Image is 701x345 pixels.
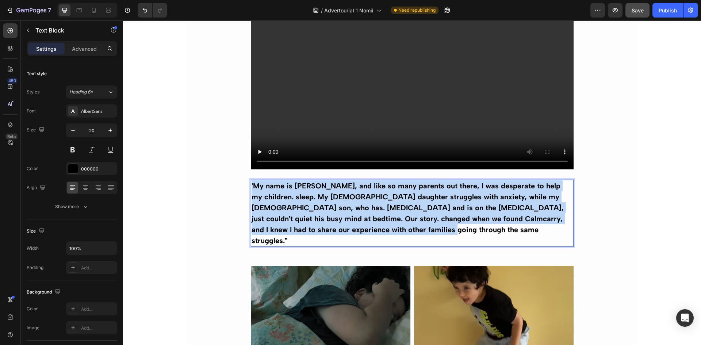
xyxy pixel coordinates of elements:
div: 000000 [81,166,115,172]
span: Heading 6* [69,89,93,95]
div: Size [27,226,46,236]
button: Publish [652,3,683,18]
span: / [321,7,323,14]
button: 7 [3,3,54,18]
div: Publish [659,7,677,14]
div: AlbertSans [81,108,115,115]
div: Image [27,325,39,331]
div: Color [27,165,38,172]
span: Save [632,7,644,14]
div: 450 [7,78,18,84]
p: Settings [36,45,57,53]
div: Show more [55,203,89,210]
span: Advertourial 1 Nomii [324,7,374,14]
button: Save [625,3,650,18]
div: Color [27,306,38,312]
p: Advanced [72,45,97,53]
div: Width [27,245,39,252]
strong: 'My name is [PERSON_NAME], and like so many parents out there, I was desperate to help my childre... [129,161,441,225]
button: Show more [27,200,117,213]
button: Heading 6* [66,85,117,99]
div: Background [27,287,62,297]
div: Add... [81,265,115,271]
iframe: Design area [123,20,701,345]
div: Beta [5,134,18,139]
div: Padding [27,264,43,271]
div: Open Intercom Messenger [676,309,694,327]
div: Add... [81,325,115,331]
p: Text Block [35,26,97,35]
div: Styles [27,89,39,95]
p: 7 [48,6,51,15]
div: Add... [81,306,115,313]
div: Undo/Redo [138,3,167,18]
div: Align [27,183,47,193]
div: Size [27,125,46,135]
div: Font [27,108,36,114]
span: Need republishing [398,7,436,14]
div: Rich Text Editor. Editing area: main [128,159,451,226]
div: Text style [27,70,47,77]
input: Auto [66,242,117,255]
